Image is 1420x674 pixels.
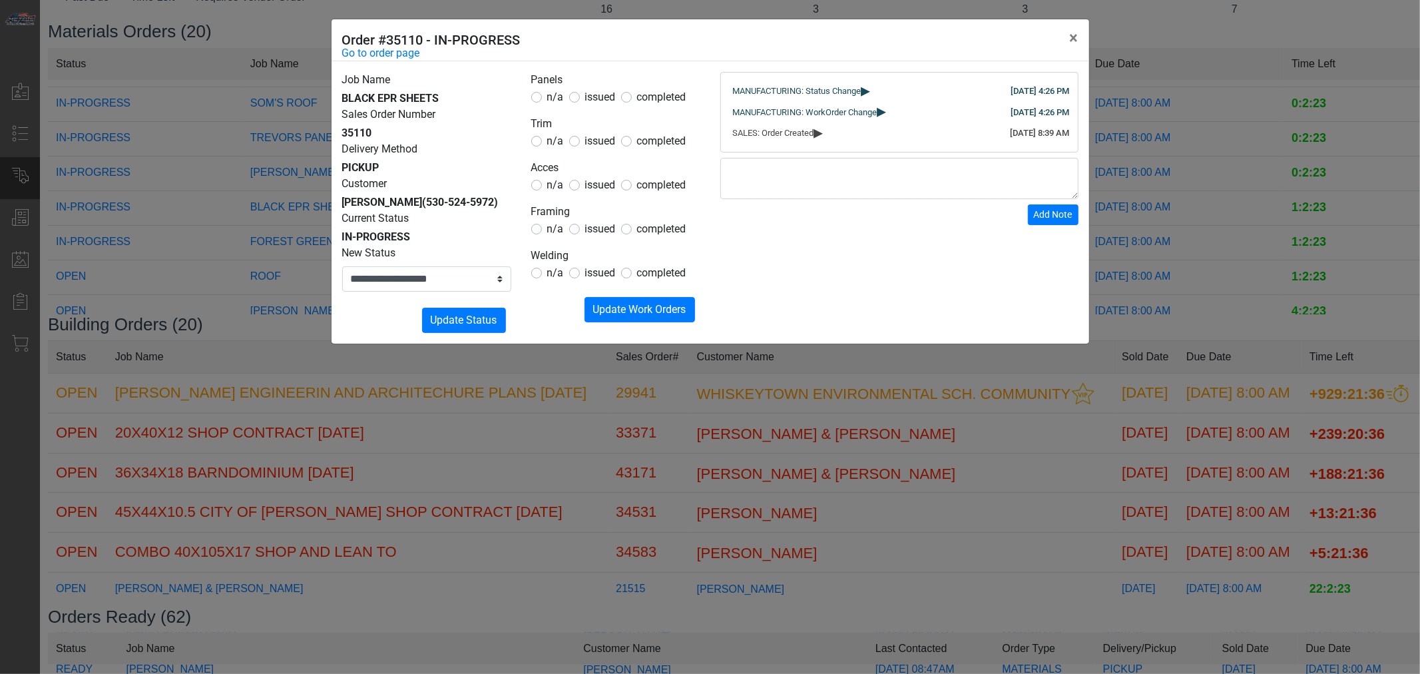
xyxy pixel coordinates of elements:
span: issued [585,91,616,103]
span: issued [585,135,616,147]
div: [PERSON_NAME] [342,194,511,210]
span: completed [637,91,686,103]
button: Update Work Orders [585,297,695,322]
button: Update Status [422,308,506,333]
legend: Welding [531,248,700,265]
legend: Trim [531,116,700,133]
span: n/a [547,222,564,235]
div: MANUFACTURING: Status Change [733,85,1066,98]
span: completed [637,178,686,191]
span: completed [637,135,686,147]
span: Update Status [431,314,497,326]
label: Customer [342,176,387,192]
legend: Acces [531,160,700,177]
label: Delivery Method [342,141,418,157]
span: n/a [547,135,564,147]
span: completed [637,266,686,279]
h5: Order #35110 - IN-PROGRESS [342,30,521,50]
button: Add Note [1028,204,1078,225]
span: ▸ [877,107,887,115]
div: 35110 [342,125,511,141]
span: issued [585,222,616,235]
span: (530-524-5972) [423,196,499,208]
span: completed [637,222,686,235]
span: Add Note [1034,209,1072,220]
span: ▸ [861,86,871,95]
div: [DATE] 4:26 PM [1011,85,1070,98]
span: ▸ [814,128,824,137]
span: Update Work Orders [593,303,686,316]
button: Close [1059,19,1089,57]
label: Current Status [342,210,409,226]
legend: Panels [531,72,700,89]
span: n/a [547,178,564,191]
span: n/a [547,266,564,279]
div: MANUFACTURING: WorkOrder Change [733,106,1066,119]
label: Job Name [342,72,391,88]
span: issued [585,178,616,191]
div: [DATE] 4:26 PM [1011,106,1070,119]
span: BLACK EPR SHEETS [342,92,439,105]
label: Sales Order Number [342,107,436,123]
span: issued [585,266,616,279]
span: n/a [547,91,564,103]
div: PICKUP [342,160,511,176]
div: SALES: Order Created [733,127,1066,140]
label: New Status [342,245,396,261]
div: IN-PROGRESS [342,229,511,245]
legend: Framing [531,204,700,221]
a: Go to order page [342,45,420,61]
div: [DATE] 8:39 AM [1011,127,1070,140]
